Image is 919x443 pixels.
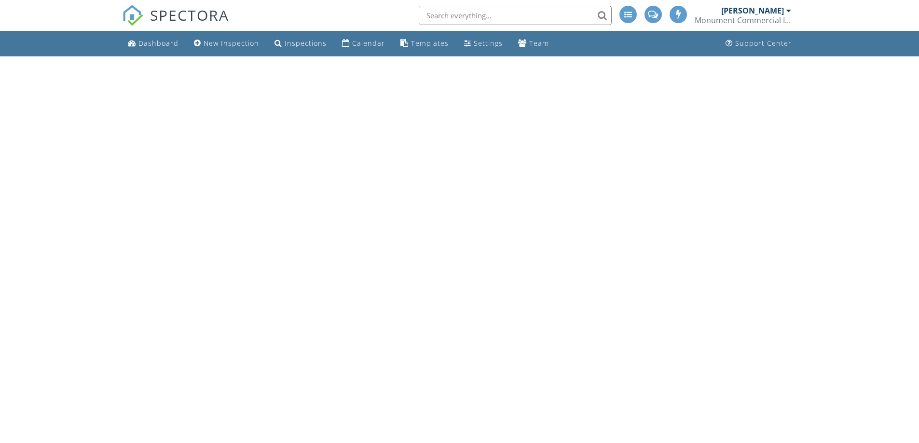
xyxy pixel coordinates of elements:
[352,39,385,48] div: Calendar
[722,35,796,53] a: Support Center
[514,35,553,53] a: Team
[721,6,784,15] div: [PERSON_NAME]
[138,39,178,48] div: Dashboard
[695,15,791,25] div: Monument Commercial Inspections
[124,35,182,53] a: Dashboard
[150,5,229,25] span: SPECTORA
[122,5,143,26] img: The Best Home Inspection Software - Spectora
[204,39,259,48] div: New Inspection
[419,6,612,25] input: Search everything...
[338,35,389,53] a: Calendar
[460,35,507,53] a: Settings
[474,39,503,48] div: Settings
[397,35,453,53] a: Templates
[271,35,330,53] a: Inspections
[411,39,449,48] div: Templates
[529,39,549,48] div: Team
[735,39,792,48] div: Support Center
[285,39,327,48] div: Inspections
[190,35,263,53] a: New Inspection
[122,13,229,33] a: SPECTORA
